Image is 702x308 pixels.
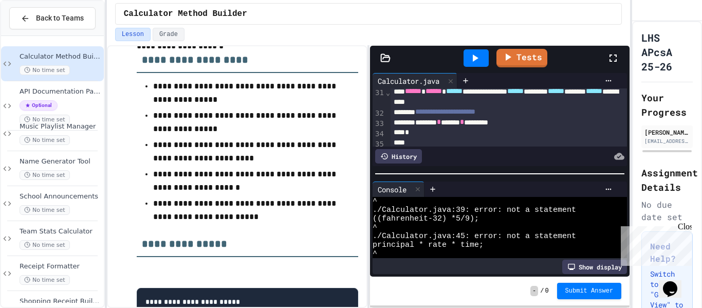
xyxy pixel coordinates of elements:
button: Submit Answer [557,283,622,299]
button: Back to Teams [9,7,96,29]
div: Show display [562,260,627,274]
span: Calculator Method Builder [124,8,247,20]
span: ^ [373,223,377,232]
span: Back to Teams [36,13,84,24]
span: API Documentation Parser [20,87,102,96]
span: / [540,287,544,295]
iframe: chat widget [617,222,692,266]
iframe: chat widget [659,267,692,298]
h2: Your Progress [641,90,693,119]
div: 31 [373,88,385,108]
button: Lesson [115,28,151,41]
div: Calculator.java [373,73,457,88]
div: 35 [373,139,385,150]
span: No time set [20,275,70,285]
div: 32 [373,108,385,119]
span: Calculator Method Builder [20,52,102,61]
div: No due date set [641,198,693,223]
span: Submit Answer [565,287,614,295]
span: No time set [20,115,70,124]
div: 34 [373,129,385,139]
span: ./Calculator.java:45: error: not a statement [373,232,576,241]
div: 33 [373,119,385,129]
span: No time set [20,65,70,75]
div: Console [373,184,412,195]
div: Chat with us now!Close [4,4,71,65]
div: History [375,149,422,164]
span: No time set [20,135,70,145]
div: Console [373,182,424,197]
span: Music Playlist Manager [20,122,102,131]
span: Optional [20,100,58,111]
span: No time set [20,205,70,215]
span: - [530,286,538,296]
span: Name Generator Tool [20,157,102,166]
h2: Assignment Details [641,166,693,194]
div: Calculator.java [373,76,445,86]
div: [PERSON_NAME] [644,128,690,137]
span: Fold line [385,88,391,97]
span: 0 [545,287,548,295]
a: Tests [496,49,547,67]
span: ((fahrenheit-32) *5/9); [373,214,479,223]
h1: LHS APcsA 25-26 [641,30,693,74]
div: [EMAIL_ADDRESS][DOMAIN_NAME] [644,137,690,145]
span: No time set [20,240,70,250]
span: No time set [20,170,70,180]
span: principal * rate * time; [373,241,484,249]
span: Team Stats Calculator [20,227,102,236]
span: School Announcements [20,192,102,201]
span: Receipt Formatter [20,262,102,271]
button: Grade [153,28,184,41]
span: Shopping Receipt Builder [20,297,102,306]
span: ./Calculator.java:39: error: not a statement [373,206,576,214]
span: ^ [373,197,377,206]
